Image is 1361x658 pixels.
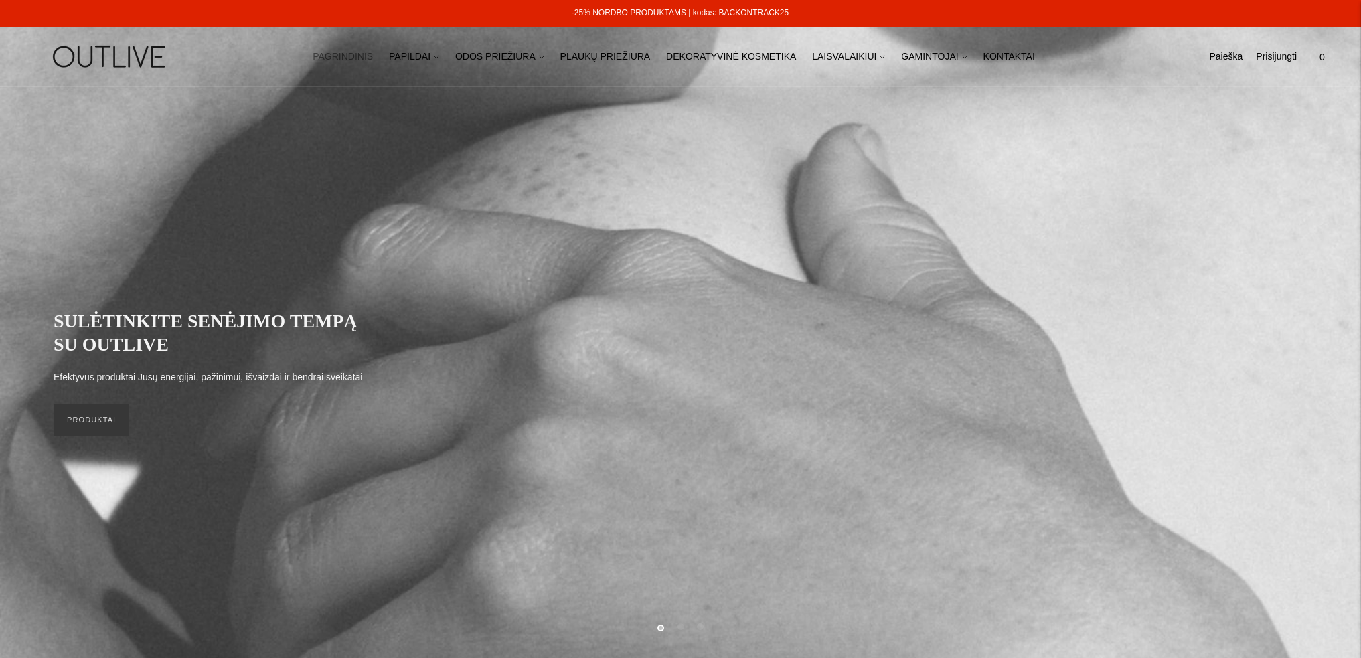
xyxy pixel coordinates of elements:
a: GAMINTOJAI [901,42,967,72]
button: Move carousel to slide 1 [657,625,664,631]
a: 0 [1310,42,1334,72]
a: Prisijungti [1256,42,1297,72]
a: -25% NORDBO PRODUKTAMS | kodas: BACKONTRACK25 [572,8,789,17]
p: Efektyvūs produktai Jūsų energijai, pažinimui, išvaizdai ir bendrai sveikatai [54,369,362,386]
a: ODOS PRIEŽIŪRA [455,42,544,72]
img: OUTLIVE [27,33,194,80]
h2: SULĖTINKITE SENĖJIMO TEMPĄ SU OUTLIVE [54,309,375,356]
a: LAISVALAIKIUI [812,42,885,72]
a: DEKORATYVINĖ KOSMETIKA [666,42,796,72]
button: Move carousel to slide 3 [697,623,704,630]
a: PLAUKŲ PRIEŽIŪRA [560,42,651,72]
a: PRODUKTAI [54,404,129,436]
button: Move carousel to slide 2 [677,623,684,630]
a: KONTAKTAI [983,42,1035,72]
span: 0 [1313,48,1332,66]
a: Paieška [1209,42,1243,72]
a: PAGRINDINIS [313,42,373,72]
a: PAPILDAI [389,42,439,72]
